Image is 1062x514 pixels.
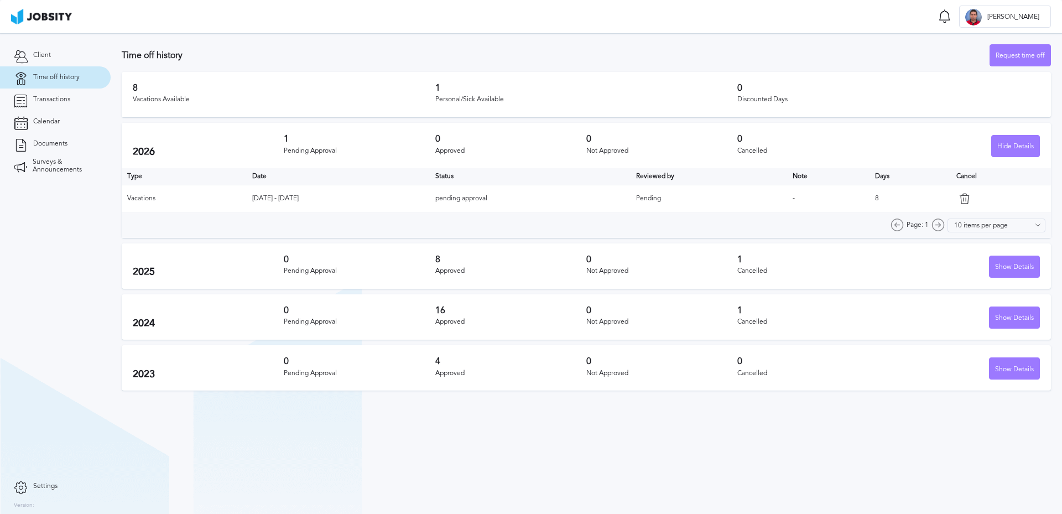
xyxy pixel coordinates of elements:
[737,370,888,377] div: Cancelled
[122,185,247,212] td: Vacations
[33,51,51,59] span: Client
[435,96,738,103] div: Personal/Sick Available
[586,147,737,155] div: Not Approved
[951,168,1051,185] th: Cancel
[435,267,586,275] div: Approved
[435,305,586,315] h3: 16
[586,356,737,366] h3: 0
[586,318,737,326] div: Not Approved
[965,9,982,25] div: C
[430,185,631,212] td: pending approval
[284,147,435,155] div: Pending Approval
[586,370,737,377] div: Not Approved
[33,482,58,490] span: Settings
[133,146,284,158] h2: 2026
[33,96,70,103] span: Transactions
[435,255,586,264] h3: 8
[430,168,631,185] th: Toggle SortBy
[992,136,1039,158] div: Hide Details
[737,83,1040,93] h3: 0
[737,305,888,315] h3: 1
[737,255,888,264] h3: 1
[284,305,435,315] h3: 0
[247,185,430,212] td: [DATE] - [DATE]
[907,221,929,229] span: Page: 1
[737,356,888,366] h3: 0
[787,168,870,185] th: Toggle SortBy
[737,318,888,326] div: Cancelled
[990,45,1050,67] div: Request time off
[737,96,1040,103] div: Discounted Days
[284,267,435,275] div: Pending Approval
[990,256,1039,278] div: Show Details
[14,502,34,509] label: Version:
[990,44,1051,66] button: Request time off
[990,358,1039,380] div: Show Details
[284,370,435,377] div: Pending Approval
[284,255,435,264] h3: 0
[33,74,80,81] span: Time off history
[737,267,888,275] div: Cancelled
[586,134,737,144] h3: 0
[586,305,737,315] h3: 0
[133,266,284,278] h2: 2025
[247,168,430,185] th: Toggle SortBy
[636,194,661,202] span: Pending
[133,368,284,380] h2: 2023
[989,307,1040,329] button: Show Details
[793,194,795,202] span: -
[737,134,888,144] h3: 0
[33,118,60,126] span: Calendar
[435,83,738,93] h3: 1
[11,9,72,24] img: ab4bad089aa723f57921c736e9817d99.png
[990,307,1039,329] div: Show Details
[991,135,1040,157] button: Hide Details
[133,96,435,103] div: Vacations Available
[284,318,435,326] div: Pending Approval
[982,13,1045,21] span: [PERSON_NAME]
[133,83,435,93] h3: 8
[737,147,888,155] div: Cancelled
[586,255,737,264] h3: 0
[586,267,737,275] div: Not Approved
[133,318,284,329] h2: 2024
[870,185,950,212] td: 8
[959,6,1051,28] button: C[PERSON_NAME]
[989,256,1040,278] button: Show Details
[870,168,950,185] th: Days
[122,50,990,60] h3: Time off history
[33,140,67,148] span: Documents
[989,357,1040,380] button: Show Details
[435,356,586,366] h3: 4
[435,370,586,377] div: Approved
[435,147,586,155] div: Approved
[631,168,787,185] th: Toggle SortBy
[284,356,435,366] h3: 0
[33,158,97,174] span: Surveys & Announcements
[435,134,586,144] h3: 0
[435,318,586,326] div: Approved
[122,168,247,185] th: Type
[284,134,435,144] h3: 1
